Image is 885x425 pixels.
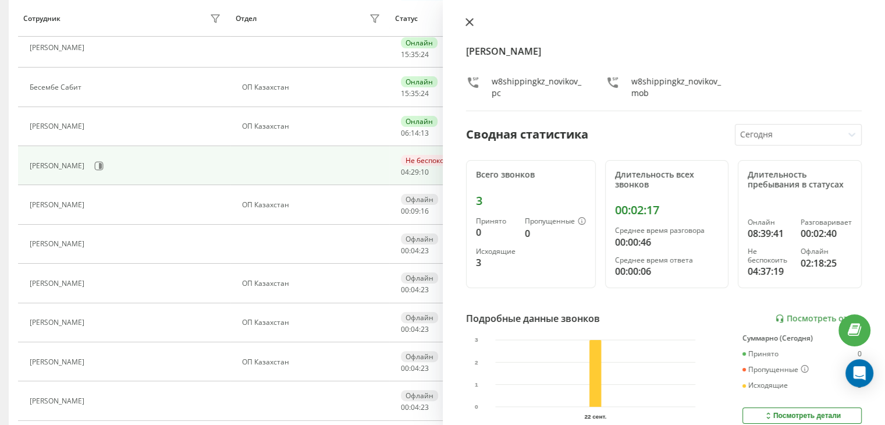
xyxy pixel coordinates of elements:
div: : : [401,286,429,294]
div: : : [401,168,429,176]
div: [PERSON_NAME] [30,318,87,327]
div: ОП Казахстан [242,83,383,91]
div: : : [401,403,429,412]
div: 00:02:17 [615,203,719,217]
span: 04 [411,324,419,334]
button: Посмотреть детали [742,408,862,424]
div: ОП Казахстан [242,279,383,288]
h4: [PERSON_NAME] [466,44,862,58]
text: 1 [475,381,478,388]
div: Отдел [236,15,257,23]
span: 00 [401,246,409,256]
div: 3 [858,381,862,389]
div: [PERSON_NAME] [30,358,87,366]
div: [PERSON_NAME] [30,279,87,288]
div: Длительность пребывания в статусах [748,170,852,190]
div: ОП Казахстан [242,201,383,209]
text: 3 [475,337,478,343]
span: 10 [421,167,429,177]
div: 04:37:19 [748,264,791,278]
span: 06 [401,128,409,138]
div: [PERSON_NAME] [30,44,87,52]
div: Офлайн [401,233,438,245]
div: : : [401,90,429,98]
div: Посмотреть детали [763,411,841,420]
div: Принято [742,350,779,358]
text: 0 [475,403,478,410]
span: 15 [401,49,409,59]
span: 35 [411,49,419,59]
a: Посмотреть отчет [775,314,862,324]
div: w8shippingkz_novikov_mob [631,76,722,99]
div: Подробные данные звонков [466,311,600,325]
span: 00 [401,402,409,412]
div: 00:02:40 [801,226,852,240]
div: ОП Казахстан [242,122,383,130]
span: 24 [421,88,429,98]
div: Не беспокоить [401,155,461,166]
div: Офлайн [401,312,438,323]
div: [PERSON_NAME] [30,240,87,248]
span: 00 [401,206,409,216]
span: 14 [411,128,419,138]
div: Суммарно (Сегодня) [742,334,862,342]
div: Онлайн [401,37,438,48]
div: Онлайн [748,218,791,226]
div: Всего звонков [476,170,586,180]
div: 0 [525,226,586,240]
span: 04 [411,246,419,256]
div: Пропущенные [742,365,809,374]
div: ОП Казахстан [242,358,383,366]
div: Исходящие [742,381,788,389]
span: 23 [421,246,429,256]
div: [PERSON_NAME] [30,397,87,405]
span: 00 [401,324,409,334]
div: Open Intercom Messenger [845,359,873,387]
span: 00 [401,363,409,373]
div: Бесембе Сабит [30,83,84,91]
div: : : [401,51,429,59]
div: : : [401,129,429,137]
span: 04 [411,402,419,412]
div: 0 [476,225,516,239]
span: 29 [411,167,419,177]
div: ОП Казахстан [242,318,383,327]
span: 04 [411,285,419,295]
span: 23 [421,402,429,412]
text: 2 [475,359,478,366]
text: 22 сент. [584,413,606,420]
div: Среднее время разговора [615,226,719,235]
span: 35 [411,88,419,98]
div: : : [401,364,429,373]
div: Офлайн [401,390,438,401]
div: Офлайн [801,247,852,256]
div: : : [401,247,429,255]
div: [PERSON_NAME] [30,122,87,130]
div: 00:00:06 [615,264,719,278]
span: 13 [421,128,429,138]
div: Пропущенные [525,217,586,226]
div: [PERSON_NAME] [30,201,87,209]
div: : : [401,325,429,334]
div: 3 [476,194,586,208]
span: 23 [421,324,429,334]
div: Принято [476,217,516,225]
div: 3 [476,256,516,270]
div: Офлайн [401,351,438,362]
div: Разговаривает [801,218,852,226]
div: 02:18:25 [801,256,852,270]
div: Офлайн [401,272,438,284]
div: Сводная статистика [466,126,588,143]
span: 09 [411,206,419,216]
div: Онлайн [401,116,438,127]
div: Статус [395,15,418,23]
span: 23 [421,285,429,295]
div: Длительность всех звонков [615,170,719,190]
span: 00 [401,285,409,295]
div: 0 [858,350,862,358]
div: Среднее время ответа [615,256,719,264]
div: Исходящие [476,247,516,256]
div: Не беспокоить [748,247,791,264]
div: 08:39:41 [748,226,791,240]
span: 23 [421,363,429,373]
